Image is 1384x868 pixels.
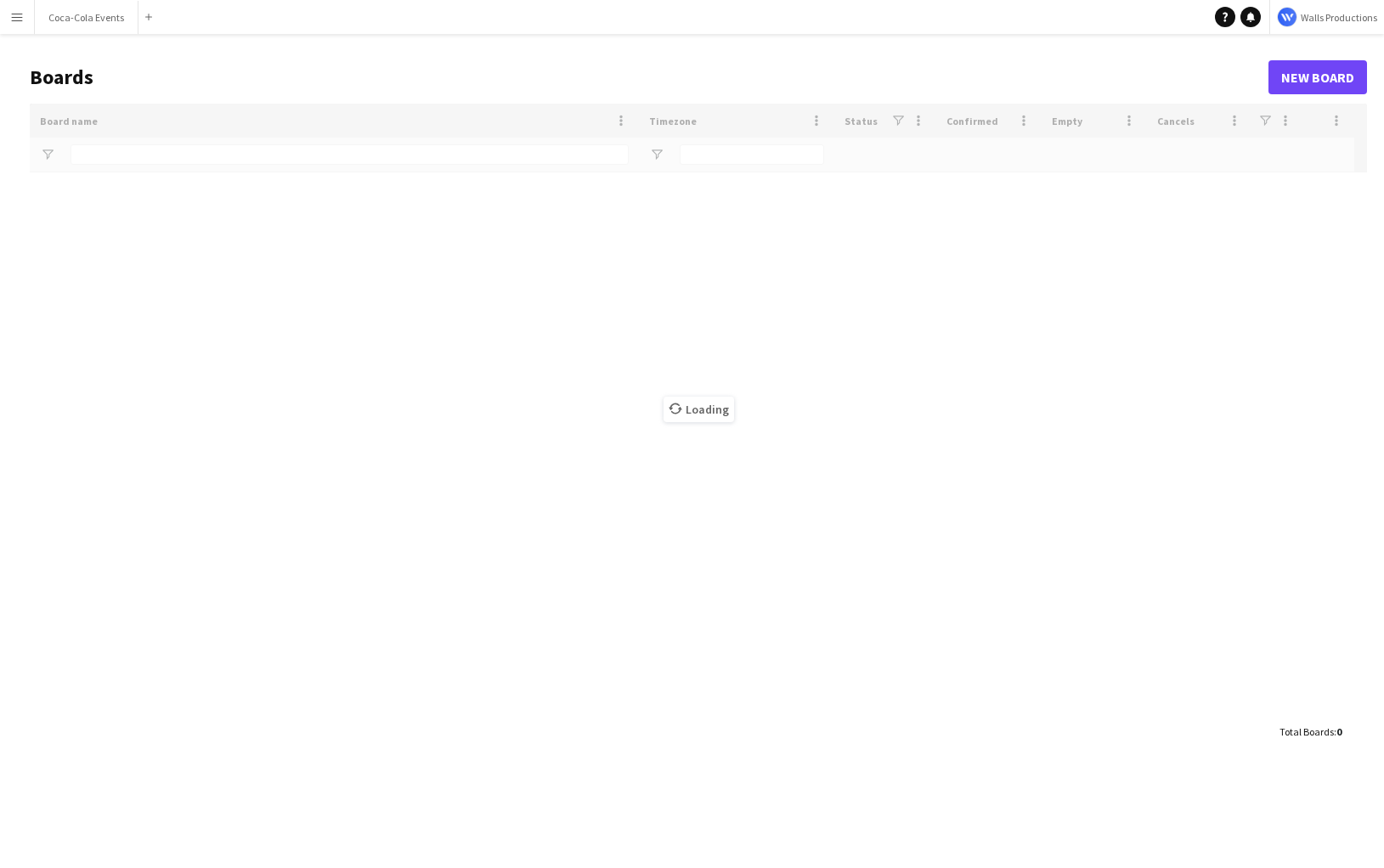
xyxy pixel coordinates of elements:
[1279,725,1334,738] span: Total Boards
[1301,11,1377,24] span: Walls Productions
[1268,60,1367,94] a: New Board
[664,397,734,422] span: Loading
[30,65,1268,90] h1: Boards
[1336,725,1342,738] span: 0
[35,1,138,34] button: Coca-Cola Events
[1279,715,1342,748] div: :
[1277,7,1297,27] img: Logo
